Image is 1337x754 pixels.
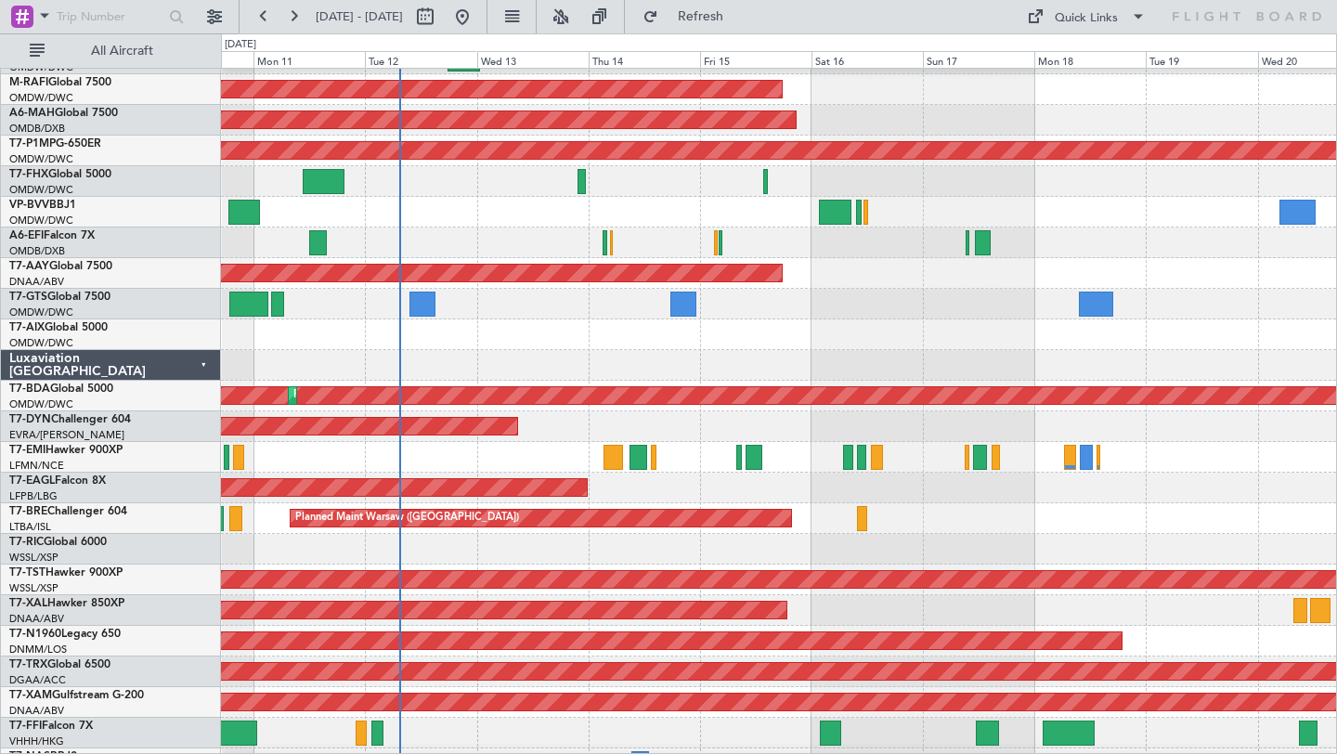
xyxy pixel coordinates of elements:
[9,305,73,319] a: OMDW/DWC
[1055,9,1118,28] div: Quick Links
[9,598,47,609] span: T7-XAL
[9,581,58,595] a: WSSL/XSP
[9,91,73,105] a: OMDW/DWC
[9,445,45,456] span: T7-EMI
[9,734,64,748] a: VHHH/HKG
[9,183,73,197] a: OMDW/DWC
[9,230,95,241] a: A6-EFIFalcon 7X
[9,673,66,687] a: DGAA/ACC
[9,261,112,272] a: T7-AAYGlobal 7500
[9,428,124,442] a: EVRA/[PERSON_NAME]
[9,261,49,272] span: T7-AAY
[9,244,65,258] a: OMDB/DXB
[9,690,144,701] a: T7-XAMGulfstream G-200
[9,214,73,227] a: OMDW/DWC
[9,704,64,718] a: DNAA/ABV
[9,152,73,166] a: OMDW/DWC
[9,475,106,487] a: T7-EAGLFalcon 8X
[9,721,42,732] span: T7-FFI
[9,383,113,395] a: T7-BDAGlobal 5000
[295,504,519,532] div: Planned Maint Warsaw ([GEOGRAPHIC_DATA])
[9,659,47,670] span: T7-TRX
[700,51,811,68] div: Fri 15
[9,690,52,701] span: T7-XAM
[634,2,746,32] button: Refresh
[9,445,123,456] a: T7-EMIHawker 900XP
[9,169,111,180] a: T7-FHXGlobal 5000
[923,51,1034,68] div: Sun 17
[9,169,48,180] span: T7-FHX
[589,51,700,68] div: Thu 14
[9,659,110,670] a: T7-TRXGlobal 6500
[20,36,201,66] button: All Aircraft
[9,397,73,411] a: OMDW/DWC
[1146,51,1257,68] div: Tue 19
[9,77,48,88] span: M-RAFI
[293,382,476,409] div: Planned Maint Dubai (Al Maktoum Intl)
[9,108,118,119] a: A6-MAHGlobal 7500
[9,567,45,578] span: T7-TST
[9,520,51,534] a: LTBA/ISL
[9,537,44,548] span: T7-RIC
[9,506,47,517] span: T7-BRE
[9,612,64,626] a: DNAA/ABV
[9,598,124,609] a: T7-XALHawker 850XP
[9,108,55,119] span: A6-MAH
[316,8,403,25] span: [DATE] - [DATE]
[9,275,64,289] a: DNAA/ABV
[9,567,123,578] a: T7-TSTHawker 900XP
[9,322,45,333] span: T7-AIX
[225,37,256,53] div: [DATE]
[9,489,58,503] a: LFPB/LBG
[9,643,67,656] a: DNMM/LOS
[9,122,65,136] a: OMDB/DXB
[9,292,110,303] a: T7-GTSGlobal 7500
[9,629,61,640] span: T7-N1960
[9,336,73,350] a: OMDW/DWC
[9,475,55,487] span: T7-EAGL
[662,10,740,23] span: Refresh
[9,200,76,211] a: VP-BVVBBJ1
[9,721,93,732] a: T7-FFIFalcon 7X
[9,77,111,88] a: M-RAFIGlobal 7500
[9,506,127,517] a: T7-BREChallenger 604
[253,51,365,68] div: Mon 11
[477,51,589,68] div: Wed 13
[9,200,49,211] span: VP-BVV
[9,322,108,333] a: T7-AIXGlobal 5000
[1018,2,1155,32] button: Quick Links
[9,629,121,640] a: T7-N1960Legacy 650
[9,459,64,473] a: LFMN/NCE
[9,414,51,425] span: T7-DYN
[9,383,50,395] span: T7-BDA
[9,138,101,149] a: T7-P1MPG-650ER
[9,537,107,548] a: T7-RICGlobal 6000
[1034,51,1146,68] div: Mon 18
[365,51,476,68] div: Tue 12
[9,138,56,149] span: T7-P1MP
[9,292,47,303] span: T7-GTS
[48,45,196,58] span: All Aircraft
[9,414,131,425] a: T7-DYNChallenger 604
[811,51,923,68] div: Sat 16
[57,3,163,31] input: Trip Number
[9,551,58,565] a: WSSL/XSP
[9,230,44,241] span: A6-EFI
